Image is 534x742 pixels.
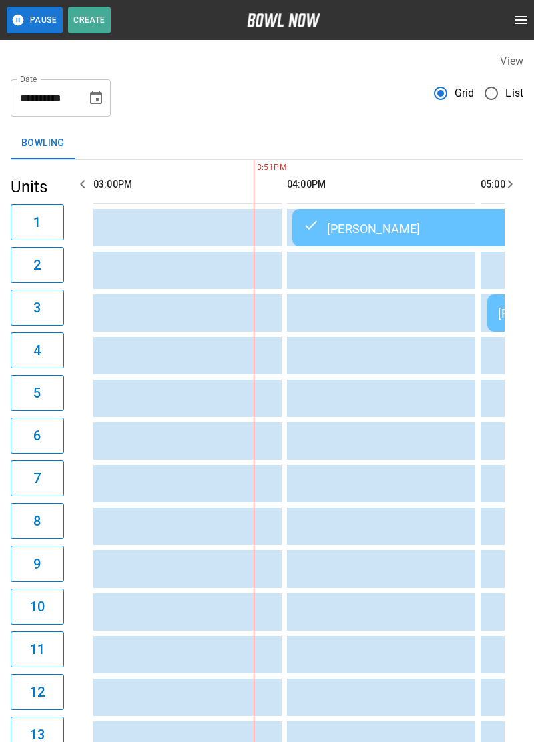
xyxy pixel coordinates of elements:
label: View [500,55,523,67]
h6: 11 [30,639,45,660]
h6: 4 [33,340,41,361]
button: 8 [11,503,64,539]
button: Bowling [11,127,75,159]
button: 10 [11,589,64,625]
h6: 1 [33,212,41,233]
h6: 6 [33,425,41,446]
button: 3 [11,290,64,326]
button: 11 [11,631,64,667]
h6: 7 [33,468,41,489]
button: 2 [11,247,64,283]
h6: 3 [33,297,41,318]
h6: 12 [30,681,45,703]
span: Grid [455,85,475,101]
button: Pause [7,7,63,33]
th: 03:00PM [93,165,282,204]
img: logo [247,13,320,27]
button: 4 [11,332,64,368]
span: List [505,85,523,101]
h6: 8 [33,510,41,532]
h5: Units [11,176,64,198]
button: 12 [11,674,64,710]
h6: 10 [30,596,45,617]
h6: 5 [33,382,41,404]
h6: 9 [33,553,41,575]
button: 9 [11,546,64,582]
div: inventory tabs [11,127,523,159]
button: 7 [11,460,64,496]
h6: 2 [33,254,41,276]
button: 6 [11,418,64,454]
button: 5 [11,375,64,411]
button: Create [68,7,111,33]
button: Choose date, selected date is Aug 24, 2025 [83,85,109,111]
span: 3:51PM [254,161,257,175]
button: open drawer [507,7,534,33]
button: 1 [11,204,64,240]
